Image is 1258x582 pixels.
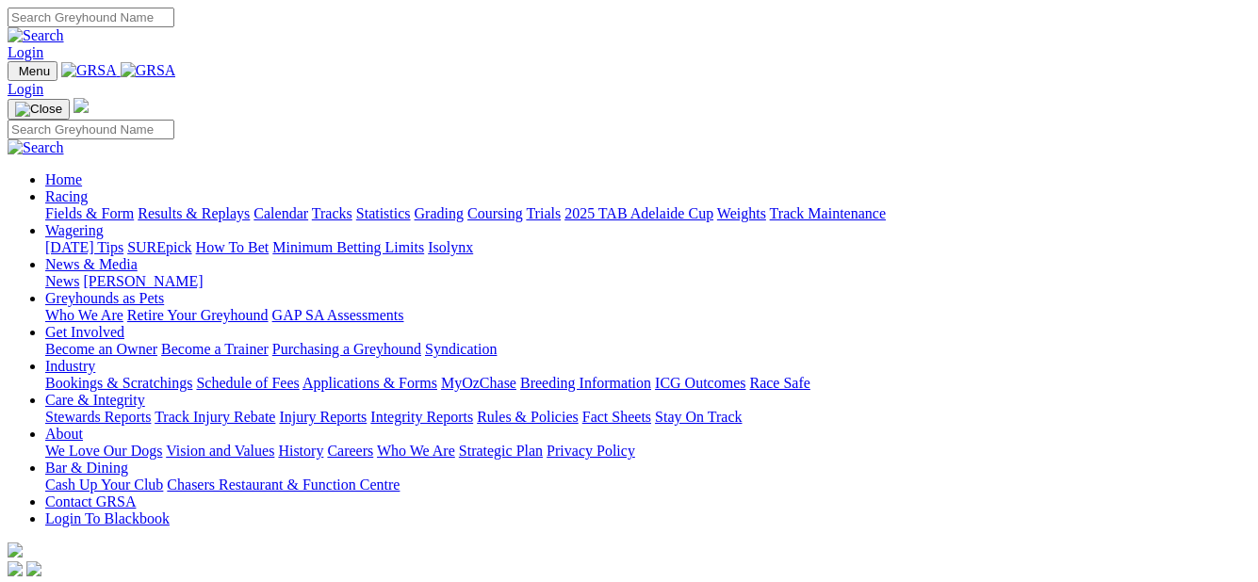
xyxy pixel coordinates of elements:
[655,375,745,391] a: ICG Outcomes
[45,171,82,187] a: Home
[138,205,250,221] a: Results & Replays
[8,44,43,60] a: Login
[356,205,411,221] a: Statistics
[45,273,79,289] a: News
[45,409,151,425] a: Stewards Reports
[196,239,270,255] a: How To Bet
[8,561,23,576] img: facebook.svg
[302,375,437,391] a: Applications & Forms
[8,139,64,156] img: Search
[127,307,269,323] a: Retire Your Greyhound
[45,205,1250,222] div: Racing
[8,81,43,97] a: Login
[370,409,473,425] a: Integrity Reports
[127,239,191,255] a: SUREpick
[45,477,1250,493] div: Bar & Dining
[45,239,1250,256] div: Wagering
[770,205,886,221] a: Track Maintenance
[582,409,651,425] a: Fact Sheets
[155,409,275,425] a: Track Injury Rebate
[415,205,464,221] a: Grading
[45,443,1250,460] div: About
[45,375,1250,392] div: Industry
[45,256,138,272] a: News & Media
[312,205,352,221] a: Tracks
[45,307,1250,324] div: Greyhounds as Pets
[26,561,41,576] img: twitter.svg
[83,273,203,289] a: [PERSON_NAME]
[655,409,742,425] a: Stay On Track
[253,205,308,221] a: Calendar
[45,205,134,221] a: Fields & Form
[526,205,561,221] a: Trials
[8,120,174,139] input: Search
[45,493,136,509] a: Contact GRSA
[327,443,373,459] a: Careers
[45,341,157,357] a: Become an Owner
[749,375,809,391] a: Race Safe
[121,62,176,79] img: GRSA
[167,477,400,493] a: Chasers Restaurant & Function Centre
[279,409,367,425] a: Injury Reports
[74,98,89,113] img: logo-grsa-white.png
[272,307,404,323] a: GAP SA Assessments
[428,239,473,255] a: Isolynx
[45,188,88,204] a: Racing
[272,341,421,357] a: Purchasing a Greyhound
[8,27,64,44] img: Search
[477,409,579,425] a: Rules & Policies
[45,409,1250,426] div: Care & Integrity
[45,443,162,459] a: We Love Our Dogs
[547,443,635,459] a: Privacy Policy
[459,443,543,459] a: Strategic Plan
[467,205,523,221] a: Coursing
[441,375,516,391] a: MyOzChase
[166,443,274,459] a: Vision and Values
[8,61,57,81] button: Toggle navigation
[45,324,124,340] a: Get Involved
[8,8,174,27] input: Search
[45,307,123,323] a: Who We Are
[45,426,83,442] a: About
[61,62,117,79] img: GRSA
[45,222,104,238] a: Wagering
[45,375,192,391] a: Bookings & Scratchings
[377,443,455,459] a: Who We Are
[196,375,299,391] a: Schedule of Fees
[8,542,23,558] img: logo-grsa-white.png
[161,341,269,357] a: Become a Trainer
[45,392,145,408] a: Care & Integrity
[45,460,128,476] a: Bar & Dining
[45,341,1250,358] div: Get Involved
[45,477,163,493] a: Cash Up Your Club
[717,205,766,221] a: Weights
[45,510,170,526] a: Login To Blackbook
[45,358,95,374] a: Industry
[19,64,50,78] span: Menu
[15,102,62,117] img: Close
[564,205,713,221] a: 2025 TAB Adelaide Cup
[8,99,70,120] button: Toggle navigation
[45,239,123,255] a: [DATE] Tips
[425,341,497,357] a: Syndication
[45,273,1250,290] div: News & Media
[272,239,424,255] a: Minimum Betting Limits
[45,290,164,306] a: Greyhounds as Pets
[278,443,323,459] a: History
[520,375,651,391] a: Breeding Information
